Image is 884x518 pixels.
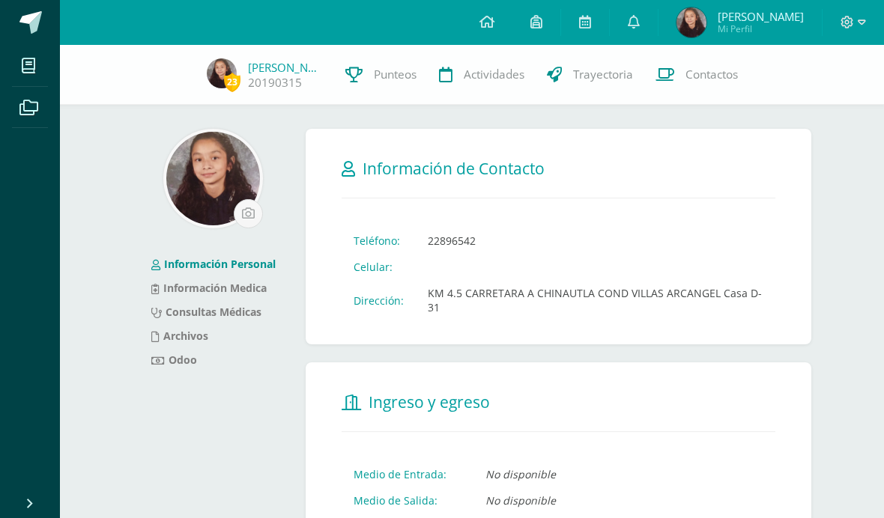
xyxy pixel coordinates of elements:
[248,60,323,75] a: [PERSON_NAME]
[369,391,490,412] span: Ingreso y egreso
[718,22,804,35] span: Mi Perfil
[248,75,302,91] a: 20190315
[363,158,545,179] span: Información de Contacto
[342,228,416,254] td: Teléfono:
[166,132,260,225] img: b2e74ff0508a7ae67ef5e4cc3ee37f90.png
[151,281,267,295] a: Información Medica
[416,280,775,320] td: KM 4.5 CARRETARA A CHINAUTLA COND VILLAS ARCANGEL Casa D-31
[685,67,738,82] span: Contactos
[644,45,749,105] a: Contactos
[342,254,416,280] td: Celular:
[676,7,706,37] img: 572731e916f884d71ba8e5c6726a44ec.png
[207,58,237,88] img: 572731e916f884d71ba8e5c6726a44ec.png
[428,45,536,105] a: Actividades
[224,73,240,91] span: 23
[485,493,556,508] i: No disponible
[374,67,417,82] span: Punteos
[334,45,428,105] a: Punteos
[151,257,276,271] a: Información Personal
[416,228,775,254] td: 22896542
[485,467,556,481] i: No disponible
[536,45,644,105] a: Trayectoria
[151,329,208,343] a: Archivos
[464,67,524,82] span: Actividades
[151,305,261,319] a: Consultas Médicas
[342,461,473,487] td: Medio de Entrada:
[342,487,473,514] td: Medio de Salida:
[151,353,197,367] a: Odoo
[718,9,804,24] span: [PERSON_NAME]
[573,67,633,82] span: Trayectoria
[342,280,416,320] td: Dirección:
